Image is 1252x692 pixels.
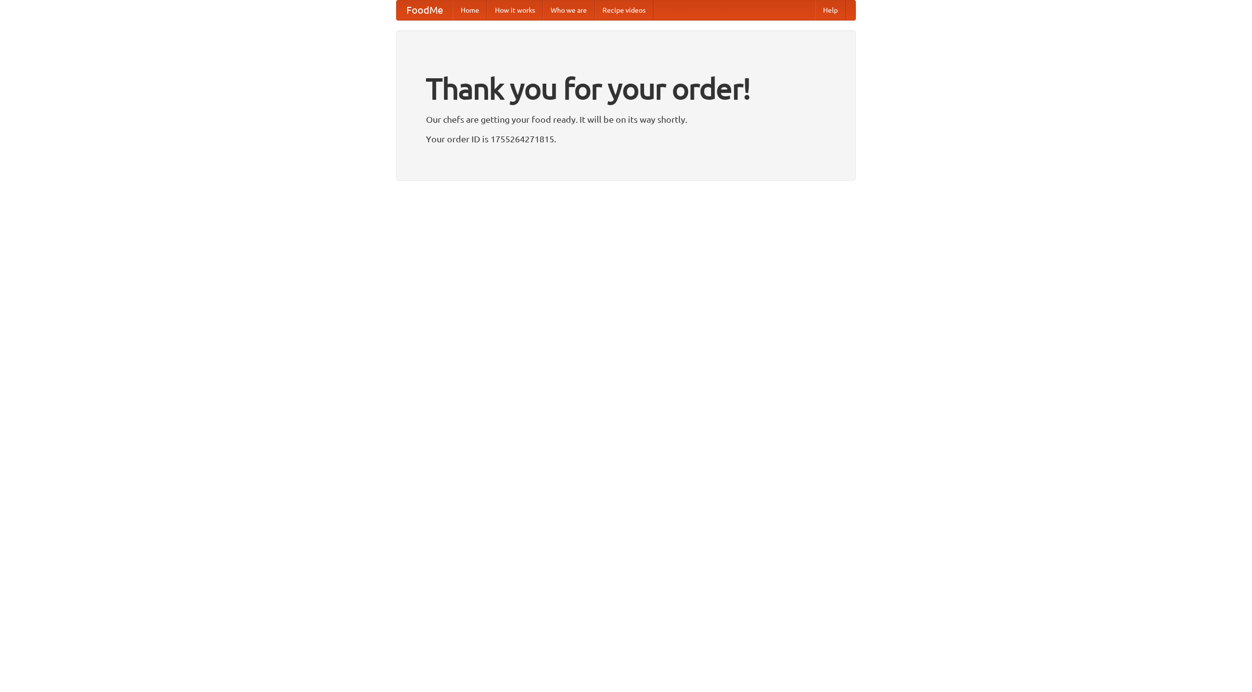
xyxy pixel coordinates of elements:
p: Your order ID is 1755264271815. [426,132,826,146]
a: Help [815,0,846,20]
a: Recipe videos [595,0,653,20]
p: Our chefs are getting your food ready. It will be on its way shortly. [426,112,826,127]
a: Who we are [543,0,595,20]
h1: Thank you for your order! [426,65,826,112]
a: How it works [487,0,543,20]
a: Home [453,0,487,20]
a: FoodMe [397,0,453,20]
